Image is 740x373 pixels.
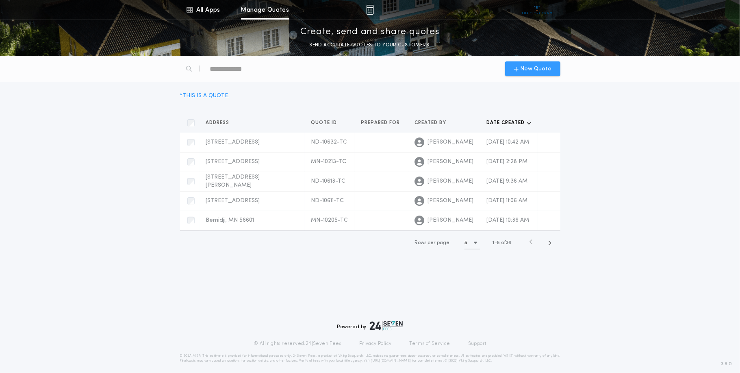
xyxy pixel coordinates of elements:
[206,198,260,204] span: [STREET_ADDRESS]
[428,197,474,205] span: [PERSON_NAME]
[206,120,231,126] span: Address
[206,159,260,165] span: [STREET_ADDRESS]
[487,120,527,126] span: Date created
[300,26,440,39] p: Create, send and share quotes
[520,65,551,73] span: New Quote
[206,217,254,223] span: Bemidji, MN 56601
[206,119,236,127] button: Address
[309,41,430,49] p: SEND ACCURATE QUOTES TO YOUR CUSTOMERS.
[497,240,500,245] span: 5
[487,159,528,165] span: [DATE] 2:28 PM
[522,6,552,14] img: vs-icon
[428,216,474,225] span: [PERSON_NAME]
[487,217,530,223] span: [DATE] 10:36 AM
[337,321,403,331] div: Powered by
[493,240,495,245] span: 1
[487,139,530,145] span: [DATE] 10:42 AM
[359,340,392,347] a: Privacy Policy
[371,359,411,362] a: [URL][DOMAIN_NAME]
[311,119,343,127] button: Quote ID
[254,340,341,347] p: © All rights reserved. 24|Seven Fees
[428,158,474,166] span: [PERSON_NAME]
[311,139,347,145] span: ND-10632-TC
[468,340,486,347] a: Support
[487,178,528,184] span: [DATE] 9:36 AM
[428,138,474,146] span: [PERSON_NAME]
[464,239,467,247] h1: 5
[464,236,480,249] button: 5
[415,119,453,127] button: Created by
[311,178,346,184] span: ND-10613-TC
[311,159,347,165] span: MN-10213-TC
[180,92,230,100] div: * THIS IS A QUOTE.
[370,321,403,331] img: logo
[180,353,560,363] p: DISCLAIMER: This estimate is provided for informational purposes only. 24|Seven Fees, a product o...
[414,240,451,245] span: Rows per page:
[206,139,260,145] span: [STREET_ADDRESS]
[415,120,448,126] span: Created by
[361,120,402,126] span: Prepared for
[428,177,474,185] span: [PERSON_NAME]
[366,5,374,15] img: img
[487,198,528,204] span: [DATE] 11:06 AM
[410,340,450,347] a: Terms of Service
[311,217,348,223] span: MN-10205-TC
[505,61,560,76] button: New Quote
[311,198,344,204] span: ND-10611-TC
[721,360,732,368] span: 3.8.0
[311,120,339,126] span: Quote ID
[487,119,531,127] button: Date created
[206,174,260,188] span: [STREET_ADDRESS][PERSON_NAME]
[501,239,512,246] span: of 36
